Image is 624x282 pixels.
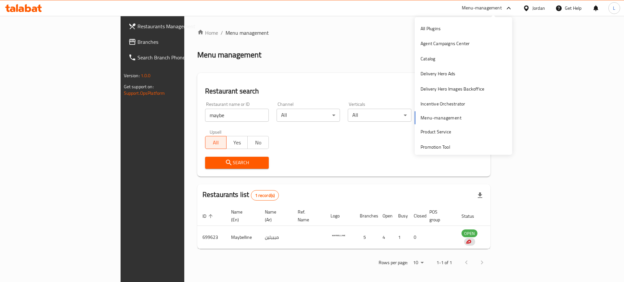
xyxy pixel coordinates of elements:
[462,4,502,12] div: Menu-management
[393,206,409,226] th: Busy
[325,206,355,226] th: Logo
[124,71,140,80] span: Version:
[421,100,465,107] div: Incentive Orchestrator
[379,259,408,267] p: Rows per page:
[226,29,269,37] span: Menu management
[421,128,451,135] div: Product Service
[355,226,377,249] td: 5
[410,258,426,268] div: Rows per page:
[123,34,225,50] a: Branches
[490,206,513,226] th: Action
[461,230,477,237] span: OPEN
[532,5,545,12] div: Jordan
[205,109,269,122] input: Search for restaurant name or ID..
[393,226,409,249] td: 1
[250,138,266,147] span: No
[436,259,452,267] p: 1-1 of 1
[472,188,488,203] div: Export file
[123,18,225,34] a: Restaurants Management
[251,192,279,199] span: 1 record(s)
[197,29,490,37] nav: breadcrumb
[208,138,224,147] span: All
[210,159,264,167] span: Search
[409,206,424,226] th: Closed
[226,226,260,249] td: Maybelline
[277,109,340,122] div: All
[137,38,220,46] span: Branches
[429,208,448,224] span: POS group
[202,190,279,201] h2: Restaurants list
[226,136,248,149] button: Yes
[231,208,252,224] span: Name (En)
[461,212,483,220] span: Status
[421,85,484,92] div: Delivery Hero Images Backoffice
[421,40,470,47] div: Agent Campaigns Center
[124,82,154,91] span: Get support on:
[331,228,347,244] img: Maybelline
[197,206,513,249] table: enhanced table
[421,143,450,151] div: Promotion Tool
[210,129,222,134] label: Upsell
[265,208,285,224] span: Name (Ar)
[229,138,245,147] span: Yes
[421,55,435,62] div: Catalog
[613,5,615,12] span: L
[141,71,151,80] span: 1.0.0
[355,206,377,226] th: Branches
[421,25,441,32] div: All Plugins
[409,226,424,249] td: 0
[260,226,292,249] td: ميبيلين
[205,86,483,96] h2: Restaurant search
[137,22,220,30] span: Restaurants Management
[377,226,393,249] td: 4
[205,136,227,149] button: All
[421,70,455,77] div: Delivery Hero Ads
[197,50,261,60] h2: Menu management
[377,206,393,226] th: Open
[298,208,318,224] span: Ref. Name
[348,109,411,122] div: All
[137,54,220,61] span: Search Branch Phone
[123,50,225,65] a: Search Branch Phone
[205,157,269,169] button: Search
[465,239,471,245] img: delivery hero logo
[124,89,165,97] a: Support.OpsPlatform
[202,212,215,220] span: ID
[247,136,269,149] button: No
